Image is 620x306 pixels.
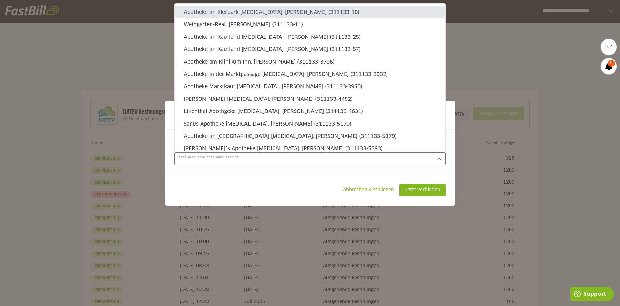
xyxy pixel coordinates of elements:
sl-option: Apotheke am Klinikum Ihn. [PERSON_NAME] (311133-3706) [175,56,445,68]
sl-button: Jetzt verbinden [399,184,446,196]
sl-option: Lilienthal Apothgeke [MEDICAL_DATA]. [PERSON_NAME] (311133-4631) [175,105,445,118]
sl-option: Apotheke im [GEOGRAPHIC_DATA] [MEDICAL_DATA]. [PERSON_NAME] (311133-5379) [175,130,445,142]
a: 6 [601,58,617,74]
span: 6 [608,60,615,67]
sl-option: [PERSON_NAME] [MEDICAL_DATA]. [PERSON_NAME] (311133-4452) [175,93,445,105]
iframe: Öffnet ein Widget, in dem Sie weitere Informationen finden [570,287,614,303]
sl-option: Sanus Apotheke [MEDICAL_DATA]. [PERSON_NAME] (311133-5170) [175,118,445,130]
sl-option: Apotheke im Kaufland [MEDICAL_DATA]. [PERSON_NAME] (311133-25) [175,31,445,43]
sl-button: Abbrechen & schließen [337,184,399,196]
sl-option: Apotheke im Illerpark [MEDICAL_DATA]. [PERSON_NAME] (311133-10) [175,6,445,18]
sl-option: Weingarten-Real, [PERSON_NAME] (311133-11) [175,18,445,31]
sl-option: Apotheke in der Marktpassage [MEDICAL_DATA]. [PERSON_NAME] (311133-3932) [175,68,445,80]
sl-option: Apotheke im Kaufland [MEDICAL_DATA]. [PERSON_NAME] (311133-57) [175,43,445,56]
sl-option: [PERSON_NAME]`s Apotheke [MEDICAL_DATA]. [PERSON_NAME] (311133-5393) [175,142,445,155]
sl-option: Apotheke Marktkauf [MEDICAL_DATA]. [PERSON_NAME] (311133-3950) [175,80,445,93]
